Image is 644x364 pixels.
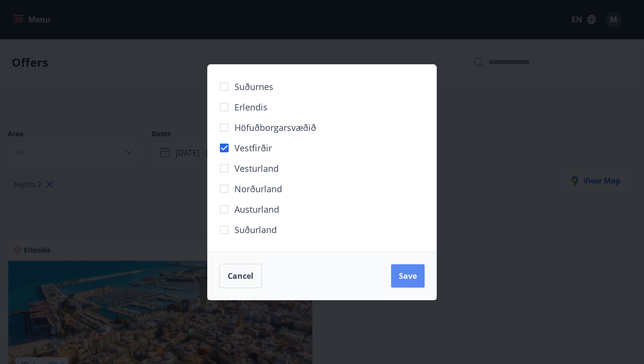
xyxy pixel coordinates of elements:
[234,162,279,175] span: Vesturland
[234,203,279,216] span: Austurland
[234,121,316,134] span: Höfuðborgarsvæðið
[234,182,282,195] span: Norðurland
[391,264,425,288] button: Save
[234,223,277,236] span: Suðurland
[228,271,253,281] span: Cancel
[399,271,417,281] span: Save
[234,80,273,93] span: Suðurnes
[234,101,268,113] span: Erlendis
[219,264,262,288] button: Cancel
[234,142,272,154] span: Vestfirðir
